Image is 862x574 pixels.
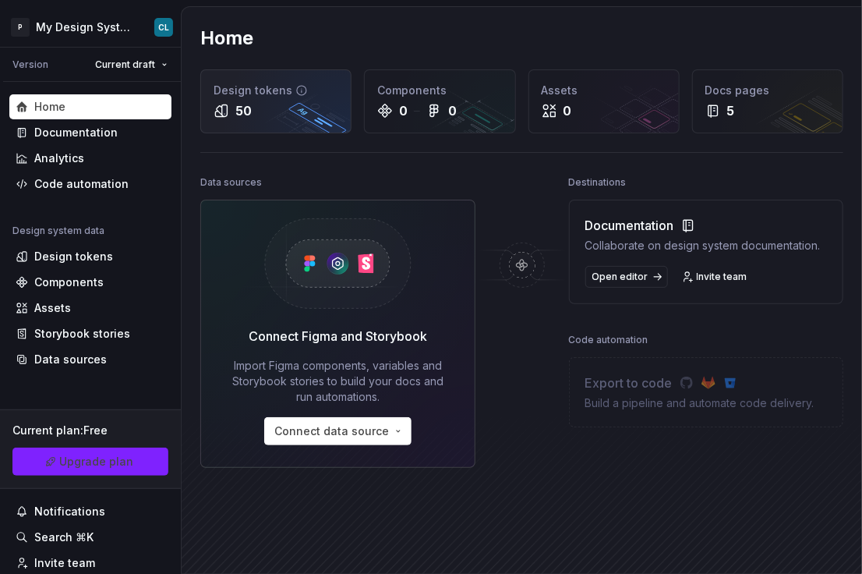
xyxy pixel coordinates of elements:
div: Documentation [585,216,821,235]
a: Open editor [585,266,668,288]
div: Storybook stories [34,326,130,342]
div: 50 [235,101,252,120]
a: Home [9,94,171,119]
span: Current draft [95,58,155,71]
div: Home [34,99,65,115]
div: Export to code [585,374,814,392]
a: Upgrade plan [12,448,168,476]
a: Storybook stories [9,321,171,346]
h2: Home [200,26,253,51]
div: Code automation [34,176,129,192]
div: Data sources [200,172,262,193]
a: Invite team [677,266,754,288]
span: Invite team [697,271,747,283]
div: My Design System [36,19,136,35]
button: Current draft [88,54,175,76]
a: Data sources [9,347,171,372]
div: Design tokens [34,249,113,264]
a: Analytics [9,146,171,171]
a: Docs pages5 [692,69,843,133]
div: 0 [563,101,572,120]
div: Components [377,83,502,98]
button: Search ⌘K [9,525,171,550]
a: Design tokens [9,244,171,269]
span: Connect data source [274,423,389,439]
div: Import Figma components, variables and Storybook stories to build your docs and run automations. [223,358,453,405]
a: Components [9,270,171,295]
span: Upgrade plan [60,454,134,469]
div: Notifications [34,504,105,519]
div: Collaborate on design system documentation. [585,238,821,253]
div: Design system data [12,225,104,237]
a: Design tokens50 [200,69,352,133]
div: Code automation [569,329,648,351]
button: Connect data source [264,417,412,445]
div: 0 [399,101,408,120]
div: 5 [727,101,735,120]
div: Docs pages [705,83,830,98]
a: Assets [9,296,171,321]
div: Analytics [34,151,84,166]
a: Documentation [9,120,171,145]
button: PMy Design SystemCL [3,10,178,44]
div: Data sources [34,352,107,367]
a: Code automation [9,172,171,197]
div: Documentation [34,125,118,140]
div: Search ⌘K [34,530,94,545]
div: Current plan : Free [12,423,168,438]
div: P [11,18,30,37]
a: Components00 [364,69,515,133]
div: Design tokens [214,83,338,98]
button: Notifications [9,499,171,524]
div: Components [34,275,104,290]
div: Build a pipeline and automate code delivery. [585,395,814,411]
span: Open editor [592,271,648,283]
div: Invite team [34,555,95,571]
div: Assets [542,83,666,98]
div: Connect Figma and Storybook [249,327,427,345]
a: Assets0 [528,69,680,133]
div: Destinations [569,172,627,193]
div: CL [158,21,169,34]
div: Version [12,58,48,71]
div: 0 [448,101,457,120]
div: Assets [34,300,71,316]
